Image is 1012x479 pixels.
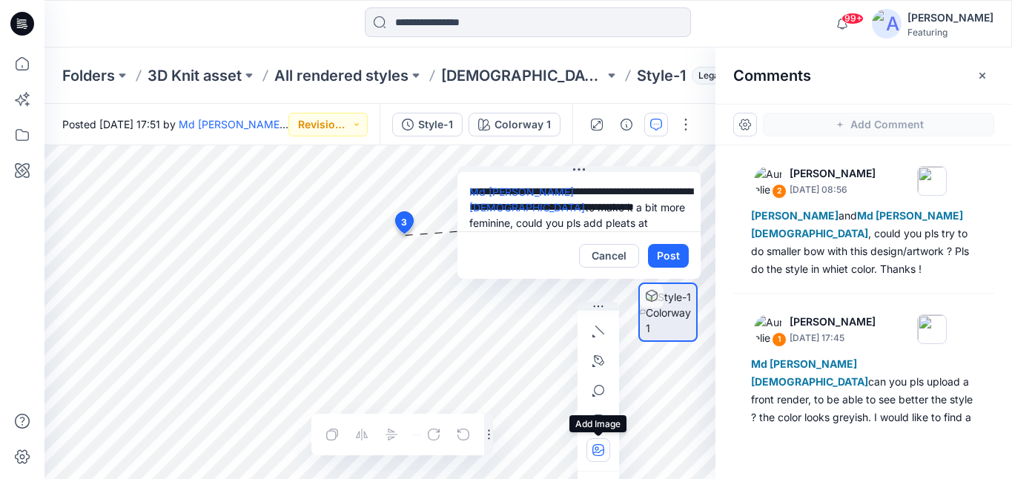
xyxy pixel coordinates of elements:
[148,65,242,86] a: 3D Knit asset
[418,116,453,133] div: Style-1
[615,113,638,136] button: Details
[790,165,876,182] p: [PERSON_NAME]
[763,113,994,136] button: Add Comment
[579,244,639,268] button: Cancel
[751,209,839,222] span: [PERSON_NAME]
[772,332,787,347] div: 1
[872,9,902,39] img: avatar
[686,65,760,86] button: Legacy Style
[751,209,963,239] span: Md [PERSON_NAME][DEMOGRAPHIC_DATA]
[733,67,811,85] h2: Comments
[495,116,551,133] div: Colorway 1
[646,289,696,336] img: Style-1 Colorway 1
[179,118,399,131] a: Md [PERSON_NAME][DEMOGRAPHIC_DATA]
[754,314,784,344] img: Aurelie Rob
[751,357,868,388] span: Md [PERSON_NAME][DEMOGRAPHIC_DATA]
[841,13,864,24] span: 99+
[62,65,115,86] a: Folders
[469,113,560,136] button: Colorway 1
[274,65,409,86] a: All rendered styles
[907,27,993,38] div: Featuring
[751,207,976,278] div: and , could you pls try to do smaller bow with this design/artwork ? Pls do the style in whiet co...
[637,65,686,86] p: Style-1
[751,355,976,462] div: can you pls upload a front render, to be able to see better the style ? the color looks greyish. ...
[790,313,876,331] p: [PERSON_NAME]
[62,116,288,132] span: Posted [DATE] 17:51 by
[772,184,787,199] div: 2
[754,166,784,196] img: Aurelie Rob
[692,67,760,85] span: Legacy Style
[790,331,876,346] p: [DATE] 17:45
[907,9,993,27] div: [PERSON_NAME]
[790,182,876,197] p: [DATE] 08:56
[392,113,463,136] button: Style-1
[401,216,407,229] span: 3
[441,65,604,86] a: [DEMOGRAPHIC_DATA]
